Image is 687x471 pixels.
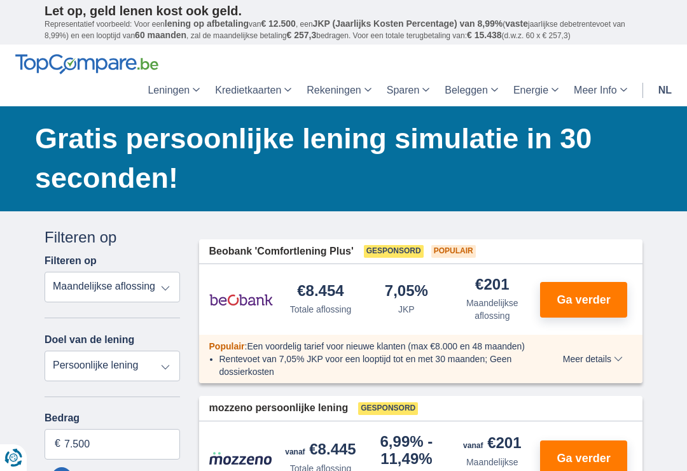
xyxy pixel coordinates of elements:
div: : [199,340,546,353]
div: €201 [463,435,521,453]
h1: Gratis persoonlijke lening simulatie in 30 seconden! [35,119,642,198]
a: Meer Info [566,74,635,106]
a: Kredietkaarten [207,74,299,106]
a: Leningen [140,74,207,106]
span: Een voordelig tarief voor nieuwe klanten (max €8.000 en 48 maanden) [247,341,525,351]
span: Beobank 'Comfortlening Plus' [209,244,354,259]
span: € 12.500 [261,18,296,29]
a: Rekeningen [299,74,378,106]
p: Representatief voorbeeld: Voor een van , een ( jaarlijkse debetrentevoet van 8,99%) en een loopti... [45,18,642,41]
span: Ga verder [557,294,611,306]
span: JKP (Jaarlijks Kosten Percentage) van 8,99% [313,18,503,29]
div: €201 [475,277,509,294]
span: € [55,437,60,451]
span: € 257,3 [286,30,316,40]
span: Ga verder [557,453,611,464]
div: Totale aflossing [290,303,352,316]
div: 6,99% [368,434,444,467]
div: 7,05% [385,283,428,300]
span: lening op afbetaling [165,18,249,29]
label: Bedrag [45,412,180,424]
span: Gesponsord [364,245,424,258]
a: nl [651,74,679,106]
span: Populair [209,341,245,351]
li: Rentevoet van 7,05% JKP voor een looptijd tot en met 30 maanden; Geen dossierkosten [219,353,536,378]
span: vaste [505,18,528,29]
button: Meer details [553,354,632,364]
span: Populair [431,245,476,258]
img: TopCompare [15,54,158,74]
div: JKP [398,303,415,316]
button: Ga verder [540,282,627,318]
a: Energie [506,74,566,106]
span: 60 maanden [135,30,186,40]
span: € 15.438 [467,30,502,40]
a: Sparen [379,74,438,106]
div: €8.445 [285,442,356,460]
span: mozzeno persoonlijke lening [209,401,349,416]
p: Let op, geld lenen kost ook geld. [45,3,642,18]
span: Gesponsord [358,402,418,415]
div: Filteren op [45,227,180,248]
label: Filteren op [45,255,97,267]
label: Doel van de lening [45,334,134,346]
span: Meer details [563,355,623,363]
div: Maandelijkse aflossing [454,297,530,322]
div: €8.454 [297,283,343,300]
a: Beleggen [437,74,506,106]
img: product.pl.alt Beobank [209,284,273,316]
img: product.pl.alt Mozzeno [209,451,273,465]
